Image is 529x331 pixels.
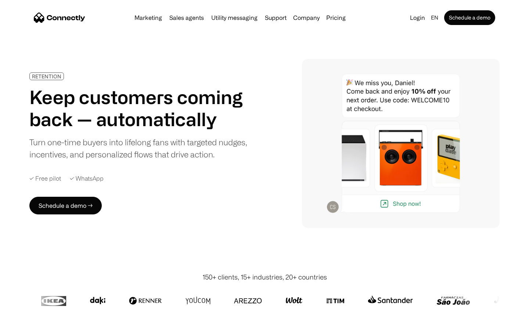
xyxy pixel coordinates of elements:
[15,318,44,328] ul: Language list
[431,13,438,23] div: en
[29,197,102,214] a: Schedule a demo →
[444,10,495,25] a: Schedule a demo
[32,74,61,79] div: RETENTION
[132,15,165,21] a: Marketing
[7,317,44,328] aside: Language selected: English
[70,175,104,182] div: ✓ WhatsApp
[407,13,428,23] a: Login
[293,13,320,23] div: Company
[166,15,207,21] a: Sales agents
[323,15,349,21] a: Pricing
[29,86,253,130] h1: Keep customers coming back — automatically
[208,15,260,21] a: Utility messaging
[202,272,327,282] div: 150+ clients, 15+ industries, 20+ countries
[29,136,253,160] div: Turn one-time buyers into lifelong fans with targeted nudges, incentives, and personalized flows ...
[262,15,289,21] a: Support
[29,175,61,182] div: ✓ Free pilot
